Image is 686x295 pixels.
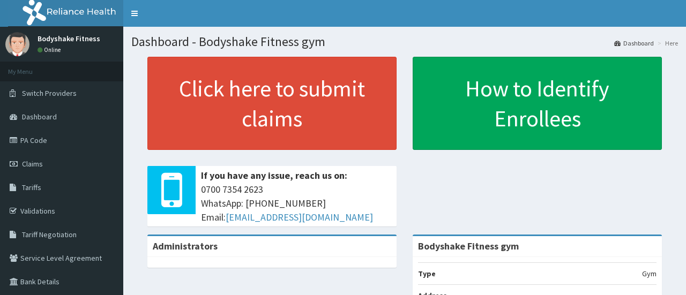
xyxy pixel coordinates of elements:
b: If you have any issue, reach us on: [201,169,347,181]
a: Dashboard [614,39,654,48]
b: Administrators [153,240,218,252]
span: 0700 7354 2623 WhatsApp: [PHONE_NUMBER] Email: [201,183,391,224]
p: Bodyshake Fitness [38,35,100,42]
span: Tariffs [22,183,41,192]
h1: Dashboard - Bodyshake Fitness gym [131,35,678,49]
span: Dashboard [22,112,57,122]
b: Type [418,269,436,278]
span: Tariff Negotiation [22,230,77,239]
a: Click here to submit claims [147,57,397,150]
p: Gym [642,268,657,279]
a: [EMAIL_ADDRESS][DOMAIN_NAME] [226,211,373,223]
img: User Image [5,32,29,56]
a: Online [38,46,63,54]
strong: Bodyshake Fitness gym [418,240,519,252]
li: Here [655,39,678,48]
span: Claims [22,159,43,169]
a: How to Identify Enrollees [413,57,662,150]
span: Switch Providers [22,88,77,98]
